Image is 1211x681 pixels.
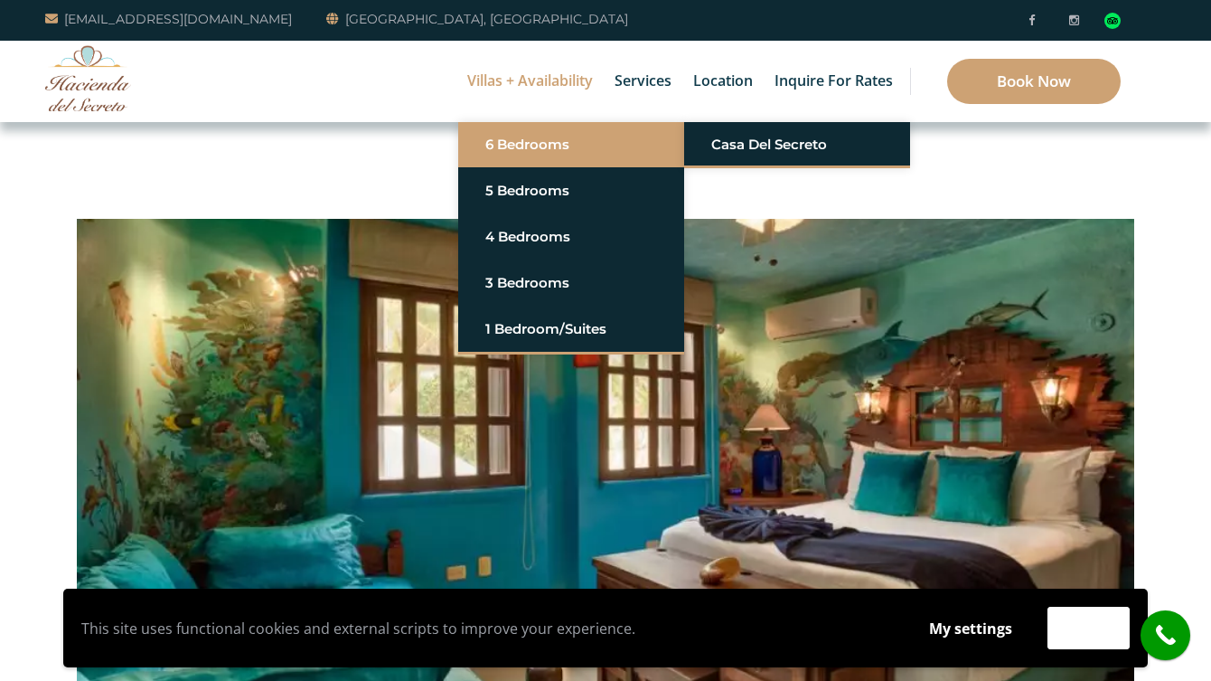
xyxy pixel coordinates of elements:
button: Accept [1047,607,1130,649]
a: 5 Bedrooms [485,175,657,207]
a: [GEOGRAPHIC_DATA], [GEOGRAPHIC_DATA] [326,8,628,30]
a: call [1141,610,1190,660]
a: 6 Bedrooms [485,128,657,161]
p: This site uses functional cookies and external scripts to improve your experience. [81,615,894,642]
a: 4 Bedrooms [485,221,657,253]
a: Location [684,41,762,122]
img: Tripadvisor_logomark.svg [1104,13,1121,29]
button: My settings [912,608,1029,649]
img: Awesome Logo [45,45,131,111]
a: Villas + Availability [458,41,602,122]
i: call [1145,615,1186,656]
a: 3 Bedrooms [485,267,657,299]
a: 1 Bedroom/Suites [485,313,657,345]
a: [EMAIL_ADDRESS][DOMAIN_NAME] [45,8,292,30]
a: Book Now [947,59,1121,104]
div: Read traveler reviews on Tripadvisor [1104,13,1121,29]
a: Inquire for Rates [765,41,902,122]
a: Services [605,41,681,122]
a: Casa del Secreto [711,128,883,161]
